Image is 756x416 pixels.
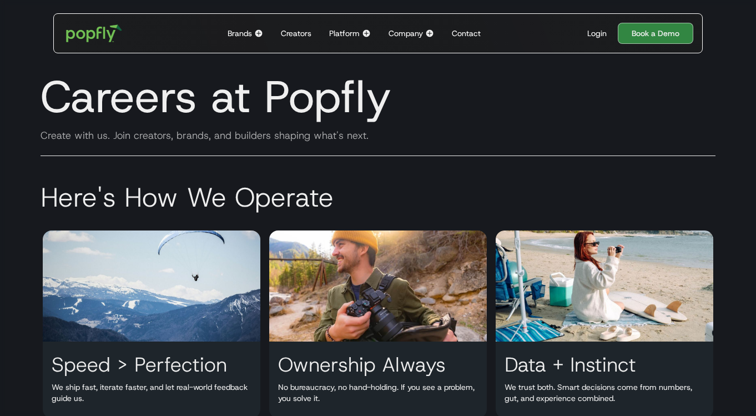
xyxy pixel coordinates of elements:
a: Creators [276,14,316,53]
h3: Data + Instinct [496,353,645,376]
p: We trust both. Smart decisions come from numbers, gut, and experience combined. [496,382,713,404]
h1: Careers at Popfly [32,70,724,123]
a: Book a Demo [618,23,693,44]
div: Company [389,28,423,39]
h3: Speed > Perfection [43,353,236,376]
h2: Here's How We Operate [32,181,724,214]
a: home [58,17,130,50]
p: No bureaucracy, no hand-holding. If you see a problem, you solve it. [269,382,487,404]
a: Contact [447,14,485,53]
a: Login [583,28,611,39]
h3: Ownership Always [269,353,455,376]
div: Creators [281,28,311,39]
div: Login [587,28,607,39]
div: Contact [452,28,481,39]
div: Create with us. Join creators, brands, and builders shaping what's next. [32,129,724,142]
div: Platform [329,28,360,39]
div: Brands [228,28,252,39]
p: We ship fast, iterate faster, and let real-world feedback guide us. [43,382,260,404]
